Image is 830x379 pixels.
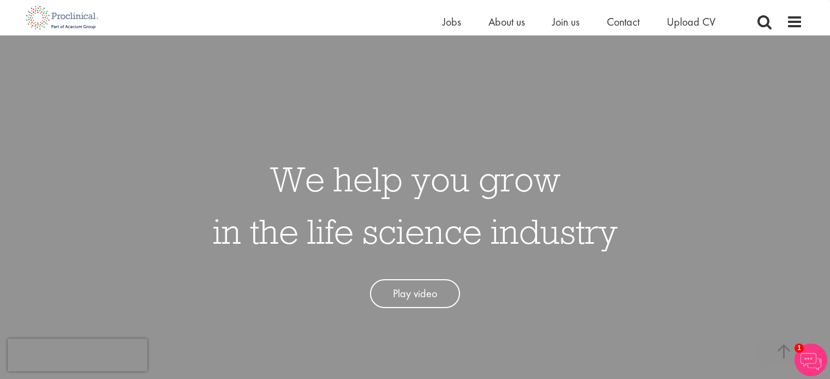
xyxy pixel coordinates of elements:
[795,344,804,353] span: 1
[370,279,460,308] a: Play video
[552,15,580,29] a: Join us
[795,344,827,376] img: Chatbot
[667,15,715,29] a: Upload CV
[488,15,525,29] a: About us
[443,15,461,29] a: Jobs
[607,15,640,29] a: Contact
[213,153,618,257] h1: We help you grow in the life science industry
